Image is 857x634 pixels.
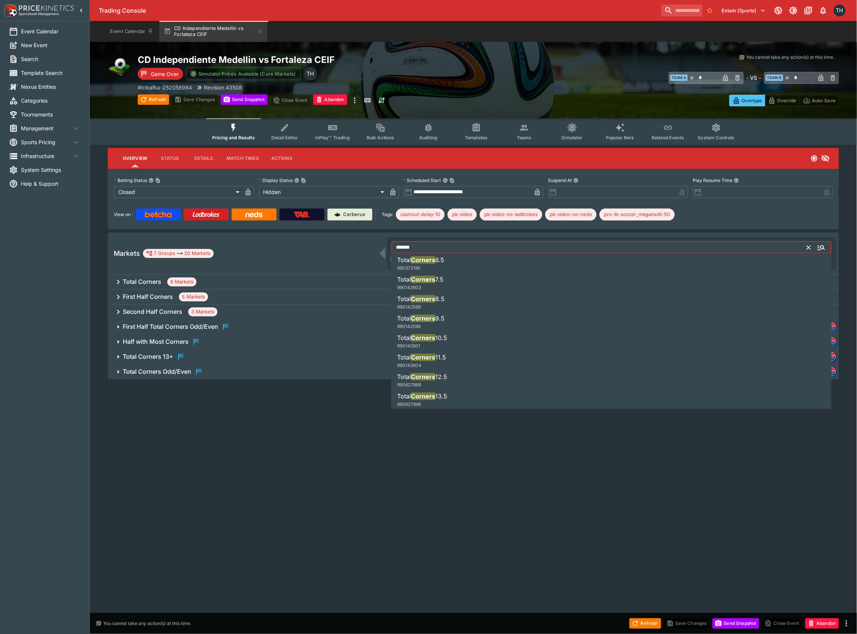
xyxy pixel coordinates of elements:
button: Connected to PK [772,4,785,17]
div: Todd Henderson [834,4,846,16]
p: Betting Status [114,177,147,183]
span: Management [21,124,71,132]
div: Event type filters [206,118,741,145]
h6: Half with Most Corners [123,338,189,346]
button: Status [153,149,187,167]
img: Betcha [145,212,172,218]
span: Total [397,373,411,380]
h2: Copy To Clipboard [138,54,488,66]
span: Mark an event as closed and abandoned. [313,95,347,103]
span: Corners [411,256,435,264]
button: Scheduled StartCopy To Clipboard [443,178,448,183]
span: System Controls [698,135,735,140]
span: Corners [411,354,435,361]
span: Categories [21,97,80,104]
span: Popular Bets [606,135,634,140]
img: soccer.png [108,54,132,78]
span: Bulk Actions [367,135,394,140]
span: Tournaments [21,110,80,118]
p: Overtype [742,97,762,104]
div: 7 Groups 20 Markets [146,249,211,258]
a: Cerberus [327,209,372,221]
div: Start From [729,95,839,106]
span: 3 Markets [188,308,217,316]
p: Override [777,97,796,104]
span: 990627989 [397,382,421,388]
span: pk-video-no-neds [545,211,597,218]
button: Override [765,95,800,106]
span: Total [397,276,411,283]
img: Cerberus [335,212,341,218]
p: Auto-Save [812,97,836,104]
img: PriceKinetics [19,5,74,11]
h6: Total Corners [123,278,161,286]
span: Related Events [652,135,684,140]
span: 990142604 [397,362,421,368]
button: more [350,94,359,106]
span: Help & Support [21,180,80,188]
span: Team A [670,75,688,81]
h6: Second Half Corners [123,308,182,316]
button: Clear [803,242,815,254]
button: Documentation [802,4,815,17]
span: pro-lb-soccer_megamulti-50 [600,211,675,218]
span: Team B [766,75,783,81]
button: Notifications [817,4,830,17]
label: View on : [114,209,133,221]
p: You cannot take any action(s) at this time. [103,620,191,627]
img: Sportsbook Management [19,12,59,16]
button: Send Snapshot [221,94,268,105]
button: Copy To Clipboard [155,178,161,183]
span: Total [397,256,411,264]
button: Display StatusCopy To Clipboard [294,178,299,183]
button: Select Tenant [717,4,770,16]
label: Tags: [382,209,393,221]
h6: First Half Total Corners Odd/Even [123,323,218,331]
button: CD Independiente Medellin vs Fortaleza CEIF [159,21,267,42]
span: 990627996 [397,401,421,407]
span: Corners [411,315,435,322]
button: No Bookmarks [704,4,716,16]
button: Copy To Clipboard [449,178,455,183]
button: Auto-Save [800,95,839,106]
button: Overview [117,149,153,167]
button: Actions [265,149,299,167]
button: Abandon [805,618,839,629]
span: 5 Markets [179,293,208,301]
span: Search [21,55,80,63]
span: 12.5 [435,373,447,380]
span: 13.5 [435,392,447,400]
span: 990142603 [397,285,421,290]
button: Refresh [138,94,169,105]
div: Betting Target: cerberus [448,209,477,221]
button: Abandon [313,94,347,105]
span: 8.5 [435,295,445,303]
button: Send Snapshot [713,618,759,629]
span: Nexus Entities [21,83,80,91]
img: PriceKinetics Logo [2,3,17,18]
span: Event Calendar [21,27,80,35]
button: Refresh [629,618,661,629]
div: Betting Target: cerberus [545,209,597,221]
div: Hidden [259,186,387,198]
span: 11.5 [435,354,446,361]
span: Mark an event as closed and abandoned. [805,619,839,627]
h6: - VS - [747,74,761,82]
span: Pricing and Results [212,135,255,140]
span: Corners [411,373,435,380]
span: Total [397,295,411,303]
div: Trading Console [99,7,658,15]
div: Closed [114,186,242,198]
span: New Event [21,41,80,49]
button: First Half Total Corners Odd/Even [108,319,696,334]
span: pk-video [448,211,477,218]
button: Close [815,241,828,254]
div: Betting Target: cerberus [600,209,675,221]
img: Ladbrokes [192,212,220,218]
span: 7.5 [435,276,443,283]
span: Corners [411,276,435,283]
button: Simulator Prices Available (Core Markets) [186,67,301,80]
span: Template Search [21,69,80,77]
span: cashout-delay-10 [396,211,445,218]
p: You cannot take any action(s) at this time. [747,54,835,61]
